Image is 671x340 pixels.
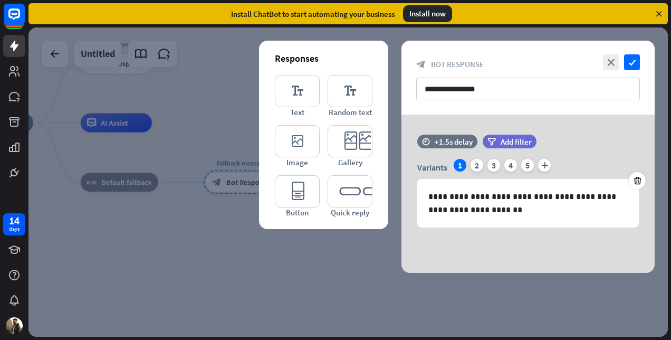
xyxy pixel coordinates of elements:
[417,162,447,173] span: Variants
[454,159,466,172] div: 1
[603,54,619,70] i: close
[9,216,20,225] div: 14
[3,213,25,235] a: 14 days
[403,5,452,22] div: Install now
[487,159,500,172] div: 3
[521,159,534,172] div: 5
[471,159,483,172] div: 2
[416,60,426,69] i: block_bot_response
[431,59,484,69] span: Bot Response
[231,9,395,19] div: Install ChatBot to start automating your business
[435,137,473,147] div: +1.5s delay
[504,159,517,172] div: 4
[487,138,496,146] i: filter
[624,54,640,70] i: check
[422,138,430,145] i: time
[9,225,20,233] div: days
[538,159,551,172] i: plus
[501,137,532,147] span: Add filter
